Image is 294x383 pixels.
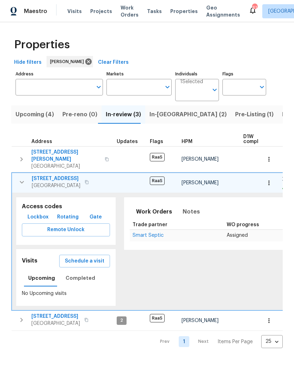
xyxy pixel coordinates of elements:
p: Items Per Page [218,338,253,345]
span: Rotating [57,213,79,222]
span: 2 [117,317,126,323]
label: Address [16,72,103,76]
button: Gate [84,211,107,224]
nav: Pagination Navigation [153,335,283,348]
a: Smart Septic [133,233,164,237]
button: Open [257,82,267,92]
button: Hide filters [11,56,44,69]
span: Upcoming (4) [16,110,54,119]
span: Properties [170,8,198,15]
span: Hide filters [14,58,42,67]
span: Geo Assignments [206,4,240,18]
span: [PERSON_NAME] [50,58,87,65]
span: [GEOGRAPHIC_DATA] [31,163,100,170]
button: Rotating [54,211,81,224]
span: RaaS [150,153,165,161]
span: In-review (3) [106,110,141,119]
span: [PERSON_NAME] [182,180,219,185]
span: Completed [66,274,95,283]
span: In-[GEOGRAPHIC_DATA] (2) [149,110,227,119]
label: Markets [106,72,172,76]
p: No Upcoming visits [22,290,110,297]
span: 1 Selected [180,79,203,85]
span: Remote Unlock [27,226,104,234]
span: Visits [67,8,82,15]
span: Maestro [24,8,47,15]
span: [STREET_ADDRESS][PERSON_NAME] [31,149,100,163]
button: Schedule a visit [59,255,110,268]
a: Goto page 1 [179,336,189,347]
label: Individuals [175,72,219,76]
button: Remote Unlock [22,223,110,236]
span: HPM [182,139,192,144]
span: [PERSON_NAME] [182,157,219,162]
span: RaaS [150,314,165,322]
button: Clear Filters [95,56,131,69]
span: Projects [90,8,112,15]
span: Schedule a visit [65,257,104,266]
span: Notes [183,207,200,217]
span: [STREET_ADDRESS] [32,175,80,182]
span: Work Orders [136,207,172,217]
span: Lockbox [27,213,49,222]
span: [STREET_ADDRESS] [31,313,80,320]
button: Open [163,82,172,92]
h5: Visits [22,257,37,265]
span: Clear Filters [98,58,129,67]
span: Tasks [147,9,162,14]
div: 25 [261,332,283,351]
span: Address [31,139,52,144]
span: [GEOGRAPHIC_DATA] [31,320,80,327]
button: Open [210,85,220,95]
span: Upcoming [28,274,55,283]
span: Trade partner [133,222,167,227]
span: Properties [14,41,70,48]
span: RaaS [150,177,165,185]
span: Flags [150,139,163,144]
button: Lockbox [25,211,51,224]
span: Pre-Listing (1) [235,110,274,119]
label: Flags [222,72,266,76]
span: [PERSON_NAME] [182,318,219,323]
button: Open [94,82,104,92]
span: D1W complete [243,134,267,144]
span: Updates [117,139,138,144]
h5: Access codes [22,203,110,210]
span: WO progress [227,222,259,227]
span: Pre-reno (0) [62,110,97,119]
span: Gate [87,213,104,222]
div: 61 [252,4,257,11]
span: [GEOGRAPHIC_DATA] [32,182,80,189]
div: [PERSON_NAME] [47,56,93,67]
span: Work Orders [121,4,139,18]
